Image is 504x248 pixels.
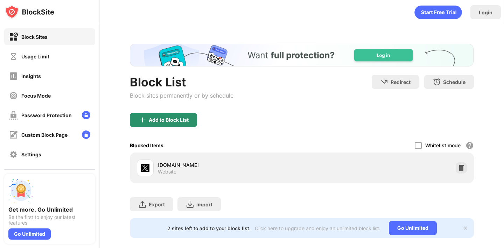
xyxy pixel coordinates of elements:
div: animation [414,5,462,19]
img: customize-block-page-off.svg [9,130,18,139]
img: lock-menu.svg [82,130,90,139]
img: password-protection-off.svg [9,111,18,120]
img: x-button.svg [463,225,468,231]
div: Blocked Items [130,142,163,148]
img: push-unlimited.svg [8,178,34,203]
img: favicons [141,164,149,172]
div: Redirect [391,79,411,85]
img: lock-menu.svg [82,111,90,119]
div: Website [158,169,176,175]
div: [DOMAIN_NAME] [158,161,302,169]
div: Whitelist mode [425,142,461,148]
img: insights-off.svg [9,72,18,80]
div: Block Sites [21,34,48,40]
div: Custom Block Page [21,132,68,138]
div: Block sites permanently or by schedule [130,92,233,99]
div: Block List [130,75,233,89]
div: Insights [21,73,41,79]
div: Settings [21,151,41,157]
div: Add to Block List [149,117,189,123]
div: 2 sites left to add to your block list. [167,225,251,231]
img: time-usage-off.svg [9,52,18,61]
img: logo-blocksite.svg [5,5,54,19]
div: Focus Mode [21,93,51,99]
div: Get more. Go Unlimited [8,206,91,213]
div: Go Unlimited [8,228,51,240]
div: Export [149,201,165,207]
div: Import [196,201,212,207]
div: Usage Limit [21,54,49,59]
img: block-on.svg [9,33,18,41]
div: Login [479,9,492,15]
img: settings-off.svg [9,150,18,159]
div: Be the first to enjoy our latest features [8,214,91,226]
img: focus-off.svg [9,91,18,100]
div: Click here to upgrade and enjoy an unlimited block list. [255,225,380,231]
div: Password Protection [21,112,72,118]
div: Go Unlimited [389,221,437,235]
iframe: Banner [130,44,474,66]
div: Schedule [443,79,465,85]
